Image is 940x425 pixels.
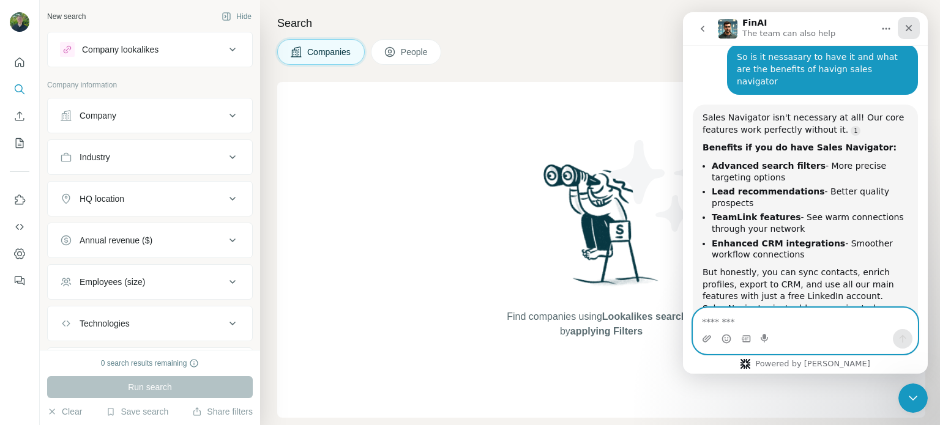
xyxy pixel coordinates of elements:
[47,79,253,91] p: Company information
[538,161,665,297] img: Surfe Illustration - Woman searching with binoculars
[48,142,252,172] button: Industry
[277,15,925,32] h4: Search
[48,309,252,338] button: Technologies
[10,132,29,154] button: My lists
[10,51,29,73] button: Quick start
[48,226,252,255] button: Annual revenue ($)
[503,309,699,339] span: Find companies using or by
[602,131,712,241] img: Surfe Illustration - Stars
[48,35,252,64] button: Company lookalikes
[401,46,429,58] span: People
[307,46,352,58] span: Companies
[10,189,29,211] button: Use Surfe on LinkedIn
[48,267,252,297] button: Employees (size)
[80,317,130,330] div: Technologies
[106,405,168,418] button: Save search
[80,109,116,122] div: Company
[683,12,928,374] iframe: Intercom live chat
[10,270,29,292] button: Feedback
[213,7,260,26] button: Hide
[48,101,252,130] button: Company
[192,405,253,418] button: Share filters
[10,243,29,265] button: Dashboard
[10,105,29,127] button: Enrich CSV
[570,326,643,336] span: applying Filters
[80,193,124,205] div: HQ location
[10,78,29,100] button: Search
[898,383,928,413] iframe: Intercom live chat
[47,11,86,22] div: New search
[48,184,252,213] button: HQ location
[82,43,159,56] div: Company lookalikes
[101,358,200,369] div: 0 search results remaining
[80,234,152,246] div: Annual revenue ($)
[80,151,110,163] div: Industry
[47,405,82,418] button: Clear
[10,12,29,32] img: Avatar
[80,276,145,288] div: Employees (size)
[602,311,687,322] span: Lookalikes search
[10,216,29,238] button: Use Surfe API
